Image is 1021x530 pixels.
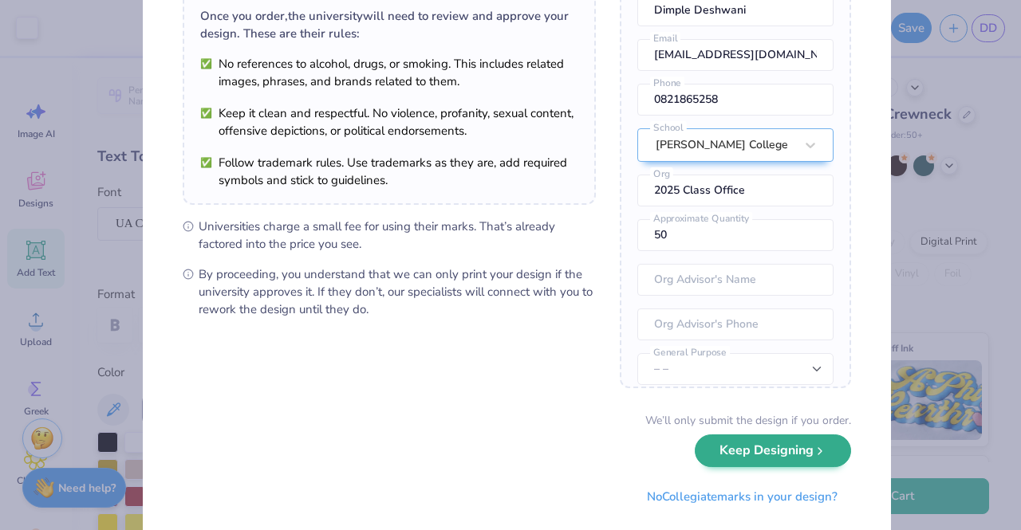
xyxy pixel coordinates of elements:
[200,7,578,42] div: Once you order, the university will need to review and approve your design. These are their rules:
[200,55,578,90] li: No references to alcohol, drugs, or smoking. This includes related images, phrases, and brands re...
[645,412,851,429] div: We’ll only submit the design if you order.
[200,154,578,189] li: Follow trademark rules. Use trademarks as they are, add required symbols and stick to guidelines.
[637,39,834,71] input: Email
[637,219,834,251] input: Approximate Quantity
[695,434,851,467] button: Keep Designing
[637,264,834,296] input: Org Advisor's Name
[637,175,834,206] input: Org
[199,265,596,318] span: By proceeding, you understand that we can only print your design if the university approves it. I...
[199,218,596,253] span: Universities charge a small fee for using their marks. That’s already factored into the price you...
[637,84,834,116] input: Phone
[633,481,851,513] button: NoCollegiatemarks in your design?
[200,104,578,139] li: Keep it clean and respectful. No violence, profanity, sexual content, offensive depictions, or po...
[637,308,834,340] input: Org Advisor's Phone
